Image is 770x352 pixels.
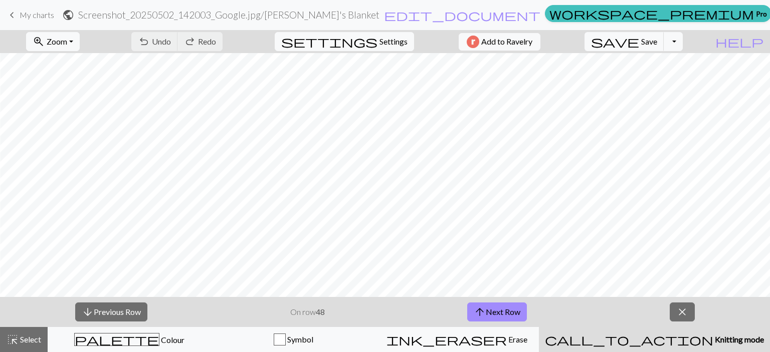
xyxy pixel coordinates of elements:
[33,35,45,49] span: zoom_in
[78,9,379,21] h2: Screenshot_20250502_142003_Google.jpg / [PERSON_NAME]'s Blanket
[676,305,688,319] span: close
[539,327,770,352] button: Knitting mode
[48,327,212,352] button: Colour
[316,307,325,316] strong: 48
[159,335,184,344] span: Colour
[26,32,80,51] button: Zoom
[585,32,664,51] button: Save
[82,305,94,319] span: arrow_downward
[591,35,639,49] span: save
[20,10,54,20] span: My charts
[286,334,313,344] span: Symbol
[281,36,377,48] i: Settings
[481,36,532,48] span: Add to Ravelry
[47,37,67,46] span: Zoom
[19,334,41,344] span: Select
[467,36,479,48] img: Ravelry
[75,332,159,346] span: palette
[6,7,54,24] a: My charts
[6,8,18,22] span: keyboard_arrow_left
[75,302,147,321] button: Previous Row
[713,334,764,344] span: Knitting mode
[384,8,540,22] span: edit_document
[467,302,527,321] button: Next Row
[62,8,74,22] span: public
[459,33,540,51] button: Add to Ravelry
[7,332,19,346] span: highlight_alt
[545,332,713,346] span: call_to_action
[387,332,507,346] span: ink_eraser
[281,35,377,49] span: settings
[212,327,375,352] button: Symbol
[715,35,763,49] span: help
[275,32,414,51] button: SettingsSettings
[379,36,408,48] span: Settings
[507,334,527,344] span: Erase
[290,306,325,318] p: On row
[474,305,486,319] span: arrow_upward
[375,327,539,352] button: Erase
[641,37,657,46] span: Save
[549,7,754,21] span: workspace_premium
